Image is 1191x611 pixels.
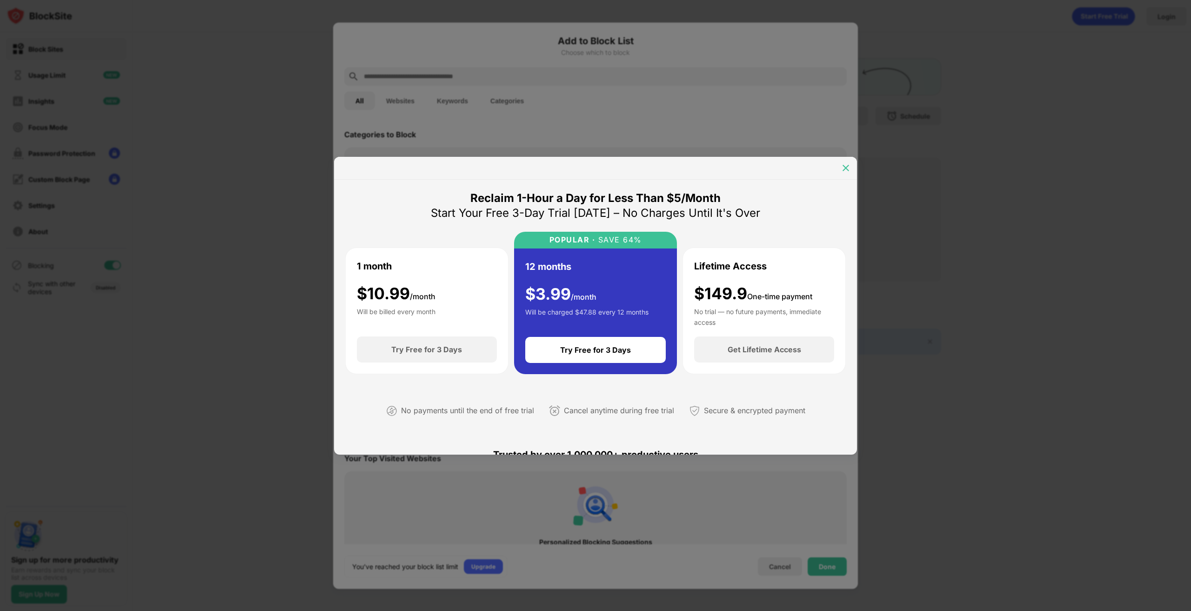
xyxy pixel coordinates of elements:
[571,292,596,302] span: /month
[401,404,534,417] div: No payments until the end of free trial
[525,260,571,274] div: 12 months
[525,307,649,326] div: Will be charged $47.88 every 12 months
[549,405,560,416] img: cancel-anytime
[694,259,767,273] div: Lifetime Access
[694,307,834,325] div: No trial — no future payments, immediate access
[410,292,435,301] span: /month
[747,292,812,301] span: One-time payment
[525,285,596,304] div: $ 3.99
[431,206,760,221] div: Start Your Free 3-Day Trial [DATE] – No Charges Until It's Over
[560,345,631,355] div: Try Free for 3 Days
[357,259,392,273] div: 1 month
[694,284,812,303] div: $149.9
[391,345,462,354] div: Try Free for 3 Days
[549,235,595,244] div: POPULAR ·
[345,432,846,477] div: Trusted by over 1,000,000+ productive users
[728,345,801,354] div: Get Lifetime Access
[689,405,700,416] img: secured-payment
[357,284,435,303] div: $ 10.99
[386,405,397,416] img: not-paying
[564,404,674,417] div: Cancel anytime during free trial
[470,191,721,206] div: Reclaim 1-Hour a Day for Less Than $5/Month
[595,235,642,244] div: SAVE 64%
[357,307,435,325] div: Will be billed every month
[704,404,805,417] div: Secure & encrypted payment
